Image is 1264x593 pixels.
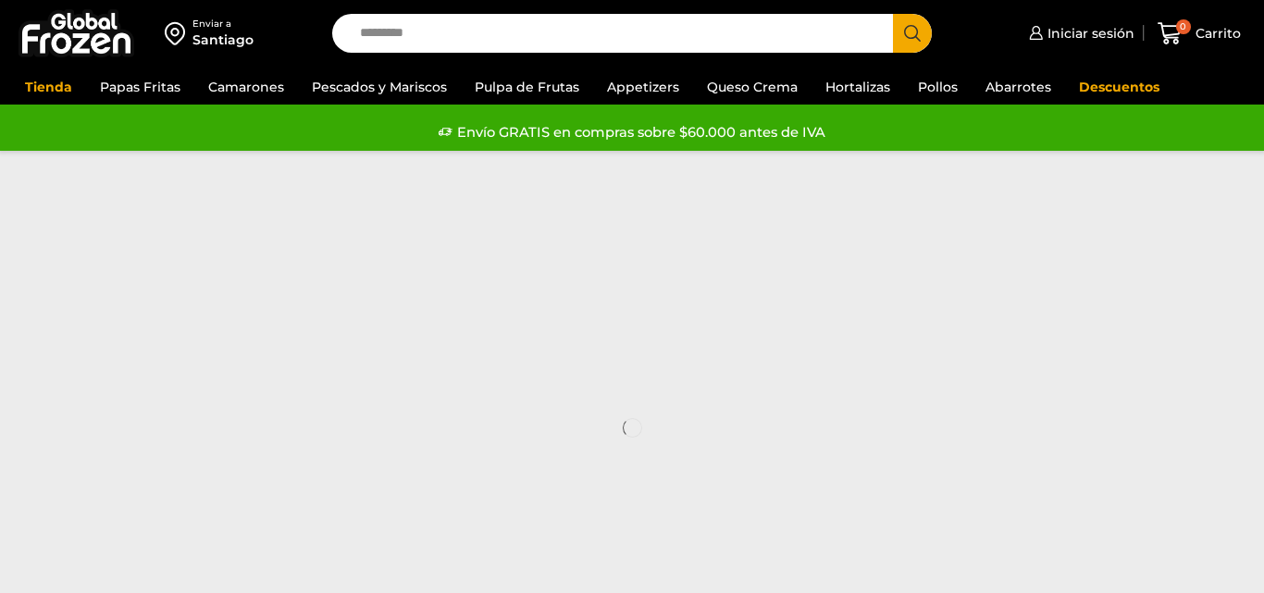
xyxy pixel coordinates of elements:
[698,69,807,105] a: Queso Crema
[192,18,254,31] div: Enviar a
[1070,69,1169,105] a: Descuentos
[165,18,192,49] img: address-field-icon.svg
[91,69,190,105] a: Papas Fritas
[192,31,254,49] div: Santiago
[465,69,589,105] a: Pulpa de Frutas
[909,69,967,105] a: Pollos
[1153,12,1245,56] a: 0 Carrito
[1043,24,1134,43] span: Iniciar sesión
[598,69,688,105] a: Appetizers
[893,14,932,53] button: Search button
[816,69,899,105] a: Hortalizas
[976,69,1060,105] a: Abarrotes
[303,69,456,105] a: Pescados y Mariscos
[1191,24,1241,43] span: Carrito
[16,69,81,105] a: Tienda
[1024,15,1134,52] a: Iniciar sesión
[1176,19,1191,34] span: 0
[199,69,293,105] a: Camarones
